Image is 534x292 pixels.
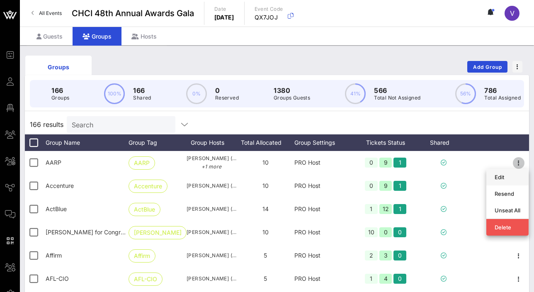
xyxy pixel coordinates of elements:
p: [DATE] [214,13,234,22]
div: 1 [365,274,378,284]
div: Shared [419,134,468,151]
span: 5 [264,252,267,259]
div: 9 [379,181,392,191]
span: 10 [262,182,269,189]
div: Hosts [121,27,167,46]
p: Groups Guests [274,94,310,102]
div: Group Name [46,134,129,151]
span: ActBlue [134,203,155,216]
p: Groups [51,94,69,102]
p: Total Not Assigned [374,94,420,102]
p: Date [214,5,234,13]
div: 0 [393,227,406,237]
a: All Events [27,7,67,20]
p: 786 [484,85,521,95]
p: Reserved [215,94,239,102]
span: [PERSON_NAME] ([PERSON_NAME][EMAIL_ADDRESS][PERSON_NAME][DOMAIN_NAME]) [187,251,236,260]
span: [PERSON_NAME] ([PERSON_NAME][EMAIL_ADDRESS][PERSON_NAME][DOMAIN_NAME]) [187,182,236,190]
div: PRO Host [294,244,352,267]
span: Accenture [46,182,74,189]
p: 166 [133,85,151,95]
div: Edit [495,174,520,180]
div: Guests [27,27,73,46]
span: [PERSON_NAME] ([PERSON_NAME][EMAIL_ADDRESS][DOMAIN_NAME]) [187,228,236,236]
div: PRO Host [294,267,352,290]
div: 2 [365,251,378,260]
div: PRO Host [294,221,352,244]
div: Resend [495,190,520,197]
div: 1 [393,204,406,214]
div: PRO Host [294,197,352,221]
p: Shared [133,94,151,102]
span: [PERSON_NAME]… [134,226,181,239]
span: 5 [264,275,267,282]
div: 0 [365,181,378,191]
span: Adriano Espaillat for Congress [46,229,130,236]
div: 12 [379,204,392,214]
div: Group Tag [129,134,187,151]
span: CHCI 48th Annual Awards Gala [72,7,194,19]
div: Total Allocated [236,134,294,151]
p: Event Code [255,5,283,13]
span: AARP [134,157,150,169]
span: 14 [262,205,269,212]
span: [PERSON_NAME] ([EMAIL_ADDRESS][DOMAIN_NAME]) [187,205,236,213]
div: 0 [393,251,406,260]
span: AFL-CIO [46,275,69,282]
div: V [505,6,519,21]
p: 0 [215,85,239,95]
p: Total Assigned [484,94,521,102]
div: 1 [365,204,378,214]
p: QX7JOJ [255,13,283,22]
p: 1380 [274,85,310,95]
div: 9 [379,158,392,168]
span: All Events [39,10,62,16]
span: Affirm [134,250,150,262]
div: Tickets Status [352,134,419,151]
span: ActBlue [46,205,67,212]
span: AARP [46,159,61,166]
div: 0 [365,158,378,168]
span: [PERSON_NAME] ([EMAIL_ADDRESS][DOMAIN_NAME]) [187,275,236,283]
span: 10 [262,229,269,236]
span: V [510,9,515,17]
div: 4 [379,274,392,284]
div: PRO Host [294,151,352,174]
div: Group Settings [294,134,352,151]
div: Groups [73,27,121,46]
div: 3 [379,251,392,260]
div: Delete [495,224,520,231]
div: Unseat All [495,207,520,214]
span: AFL-CIO [134,273,157,285]
span: 166 results [30,119,63,129]
button: Add Group [467,61,507,73]
span: Accenture [134,180,162,192]
div: Groups [32,63,85,71]
div: 0 [393,274,406,284]
div: 10 [365,227,378,237]
div: 1 [393,181,406,191]
span: Add Group [473,64,502,70]
span: 10 [262,159,269,166]
p: 166 [51,85,69,95]
p: 566 [374,85,420,95]
div: 1 [393,158,406,168]
div: Group Hosts [187,134,236,151]
span: Affirm [46,252,62,259]
div: PRO Host [294,174,352,197]
p: +1 more [187,163,236,171]
span: [PERSON_NAME] ([EMAIL_ADDRESS][DOMAIN_NAME]) [187,154,236,171]
div: 0 [379,227,392,237]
